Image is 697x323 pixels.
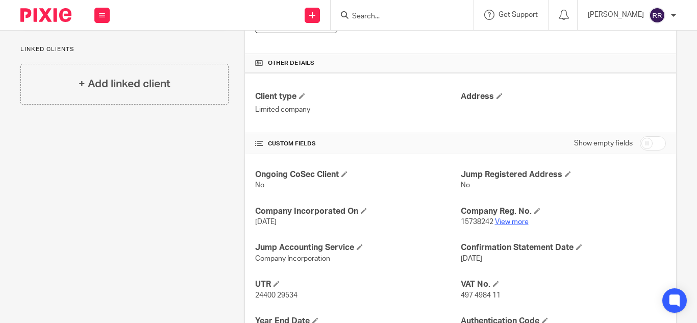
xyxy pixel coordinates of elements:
[255,169,460,180] h4: Ongoing CoSec Client
[255,292,297,299] span: 24400 29534
[461,255,482,262] span: [DATE]
[268,59,314,67] span: Other details
[461,169,666,180] h4: Jump Registered Address
[461,206,666,217] h4: Company Reg. No.
[255,140,460,148] h4: CUSTOM FIELDS
[20,45,229,54] p: Linked clients
[255,255,330,262] span: Company Incorporation
[255,242,460,253] h4: Jump Accounting Service
[20,8,71,22] img: Pixie
[79,76,170,92] h4: + Add linked client
[499,11,538,18] span: Get Support
[588,10,644,20] p: [PERSON_NAME]
[255,218,277,226] span: [DATE]
[649,7,665,23] img: svg%3E
[255,279,460,290] h4: UTR
[461,218,493,226] span: 15738242
[351,12,443,21] input: Search
[461,91,666,102] h4: Address
[495,218,529,226] a: View more
[255,206,460,217] h4: Company Incorporated On
[461,279,666,290] h4: VAT No.
[461,182,470,189] span: No
[461,242,666,253] h4: Confirmation Statement Date
[255,91,460,102] h4: Client type
[574,138,633,148] label: Show empty fields
[255,182,264,189] span: No
[255,105,460,115] p: Limited company
[461,292,501,299] span: 497 4984 11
